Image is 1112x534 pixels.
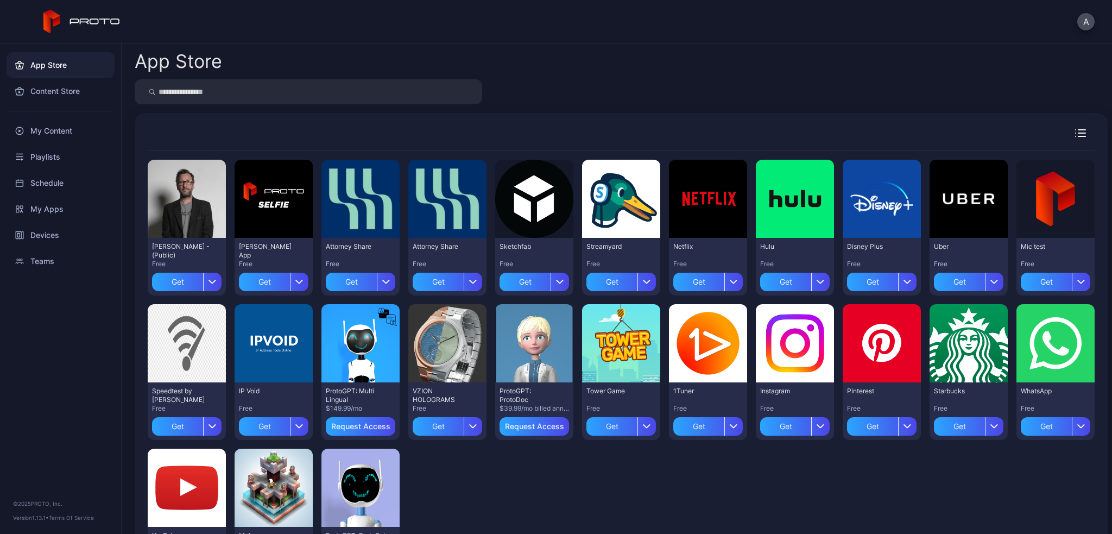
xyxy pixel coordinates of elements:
div: Attorney Share [413,242,472,251]
button: Get [239,268,308,291]
div: Free [760,404,830,413]
div: Free [586,260,656,268]
div: Attorney Share [326,242,386,251]
button: Get [847,268,917,291]
div: Get [239,417,290,436]
a: My Content [7,118,115,144]
div: Get [326,273,377,291]
div: © 2025 PROTO, Inc. [13,499,108,508]
div: Speedtest by Ookla [152,387,212,404]
div: Free [152,404,222,413]
div: IP Void [239,387,299,395]
div: App Store [135,52,222,71]
button: Get [934,413,1003,436]
div: Get [152,273,203,291]
button: Request Access [326,417,395,436]
div: Free [673,404,743,413]
a: Terms Of Service [49,514,94,521]
button: Get [760,413,830,436]
button: Get [760,268,830,291]
button: Request Access [500,417,569,436]
div: Instagram [760,387,820,395]
div: Free [239,404,308,413]
button: Get [152,268,222,291]
div: WhatsApp [1021,387,1081,395]
div: Get [152,417,203,436]
div: Pinterest [847,387,907,395]
button: Get [326,268,395,291]
div: Get [586,273,637,291]
div: Get [760,417,811,436]
div: Free [1021,404,1090,413]
button: Get [673,413,743,436]
button: Get [586,413,656,436]
button: Get [934,268,1003,291]
div: Get [1021,417,1072,436]
div: Streamyard [586,242,646,251]
div: Mic test [1021,242,1081,251]
button: Get [413,413,482,436]
div: Disney Plus [847,242,907,251]
a: Playlists [7,144,115,170]
button: Get [152,413,222,436]
div: Free [847,260,917,268]
div: Free [500,260,569,268]
button: Get [673,268,743,291]
div: Get [1021,273,1072,291]
div: Get [934,417,985,436]
div: Sketchfab [500,242,559,251]
div: Get [586,417,637,436]
a: My Apps [7,196,115,222]
div: Get [673,417,724,436]
div: Free [586,404,656,413]
div: Netflix [673,242,733,251]
button: Get [1021,268,1090,291]
span: Version 1.13.1 • [13,514,49,521]
a: Devices [7,222,115,248]
div: David Selfie App [239,242,299,260]
a: App Store [7,52,115,78]
div: Get [500,273,551,291]
button: Get [586,268,656,291]
div: Free [934,404,1003,413]
a: Content Store [7,78,115,104]
div: Free [413,404,482,413]
button: Get [239,413,308,436]
div: Get [934,273,985,291]
div: Free [760,260,830,268]
div: Free [152,260,222,268]
button: Get [500,268,569,291]
button: Get [847,413,917,436]
a: Teams [7,248,115,274]
div: Free [847,404,917,413]
div: Get [847,273,898,291]
div: 1Tuner [673,387,733,395]
div: Get [760,273,811,291]
div: ProtoGPT: ProtoDoc [500,387,559,404]
div: Free [1021,260,1090,268]
div: Request Access [505,422,564,431]
div: Free [934,260,1003,268]
div: Hulu [760,242,820,251]
div: Get [673,273,724,291]
div: Get [239,273,290,291]
div: Get [413,273,464,291]
div: Free [413,260,482,268]
div: Starbucks [934,387,994,395]
div: David N Persona - (Public) [152,242,212,260]
button: Get [413,268,482,291]
div: $149.99/mo [326,404,395,413]
div: Request Access [331,422,390,431]
div: Get [413,417,464,436]
a: Schedule [7,170,115,196]
div: $39.99/mo billed annually [500,404,569,413]
div: ProtoGPT: Multi Lingual [326,387,386,404]
div: Free [326,260,395,268]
